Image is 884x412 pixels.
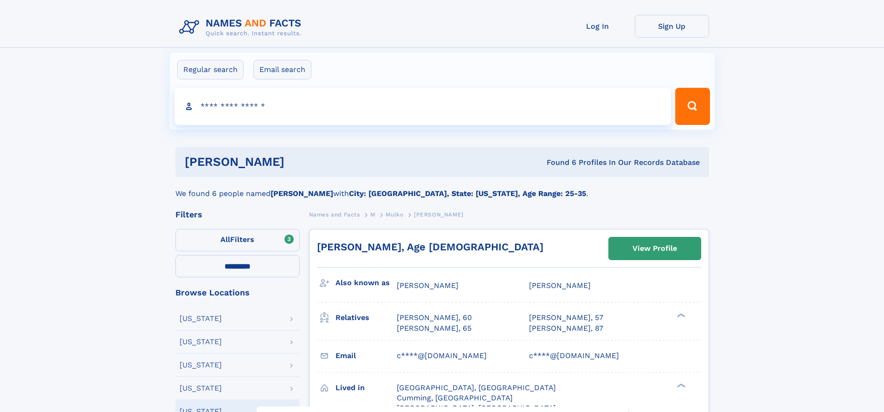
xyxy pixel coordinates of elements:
[253,60,311,79] label: Email search
[177,60,244,79] label: Regular search
[370,209,375,220] a: M
[180,338,222,346] div: [US_STATE]
[271,189,333,198] b: [PERSON_NAME]
[175,229,300,251] label: Filters
[180,315,222,322] div: [US_STATE]
[175,210,300,219] div: Filters
[175,288,300,297] div: Browse Locations
[386,209,403,220] a: Mulko
[317,241,543,253] a: [PERSON_NAME], Age [DEMOGRAPHIC_DATA]
[386,211,403,218] span: Mulko
[336,275,397,291] h3: Also known as
[529,313,603,323] a: [PERSON_NAME], 57
[397,313,472,323] a: [PERSON_NAME], 60
[632,238,677,259] div: View Profile
[220,235,230,244] span: All
[180,361,222,369] div: [US_STATE]
[397,281,458,290] span: [PERSON_NAME]
[397,323,471,334] a: [PERSON_NAME], 65
[529,281,591,290] span: [PERSON_NAME]
[349,189,586,198] b: City: [GEOGRAPHIC_DATA], State: [US_STATE], Age Range: 25-35
[415,157,700,168] div: Found 6 Profiles In Our Records Database
[175,15,309,40] img: Logo Names and Facts
[397,383,556,392] span: [GEOGRAPHIC_DATA], [GEOGRAPHIC_DATA]
[180,385,222,392] div: [US_STATE]
[675,382,686,388] div: ❯
[609,237,701,260] a: View Profile
[414,211,464,218] span: [PERSON_NAME]
[529,323,603,334] a: [PERSON_NAME], 87
[635,15,709,38] a: Sign Up
[336,380,397,396] h3: Lived in
[185,156,416,168] h1: [PERSON_NAME]
[561,15,635,38] a: Log In
[175,177,709,199] div: We found 6 people named with .
[174,88,671,125] input: search input
[336,348,397,364] h3: Email
[309,209,360,220] a: Names and Facts
[675,88,710,125] button: Search Button
[336,310,397,326] h3: Relatives
[675,313,686,319] div: ❯
[370,211,375,218] span: M
[397,393,513,402] span: Cumming, [GEOGRAPHIC_DATA]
